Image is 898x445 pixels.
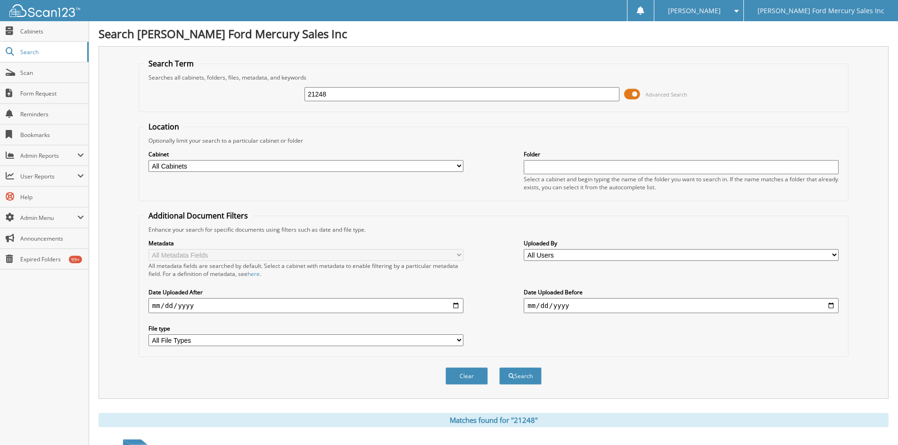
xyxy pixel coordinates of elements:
[524,175,839,191] div: Select a cabinet and begin typing the name of the folder you want to search in. If the name match...
[20,27,84,35] span: Cabinets
[20,48,82,56] span: Search
[20,172,77,180] span: User Reports
[524,150,839,158] label: Folder
[668,8,721,14] span: [PERSON_NAME]
[20,152,77,160] span: Admin Reports
[758,8,884,14] span: [PERSON_NAME] Ford Mercury Sales Inc
[148,262,463,278] div: All metadata fields are searched by default. Select a cabinet with metadata to enable filtering b...
[148,324,463,332] label: File type
[148,298,463,313] input: start
[9,4,80,17] img: scan123-logo-white.svg
[499,367,542,385] button: Search
[445,367,488,385] button: Clear
[20,214,77,222] span: Admin Menu
[247,270,260,278] a: here
[20,193,84,201] span: Help
[144,226,843,234] div: Enhance your search for specific documents using filters such as date and file type.
[144,121,184,132] legend: Location
[148,150,463,158] label: Cabinet
[99,413,889,427] div: Matches found for "21248"
[20,131,84,139] span: Bookmarks
[144,137,843,145] div: Optionally limit your search to a particular cabinet or folder
[524,239,839,247] label: Uploaded By
[645,91,687,98] span: Advanced Search
[148,239,463,247] label: Metadata
[20,89,84,97] span: Form Request
[20,255,84,263] span: Expired Folders
[524,298,839,313] input: end
[20,235,84,243] span: Announcements
[144,73,843,81] div: Searches all cabinets, folders, files, metadata, and keywords
[148,288,463,296] label: Date Uploaded After
[20,110,84,118] span: Reminders
[524,288,839,296] label: Date Uploaded Before
[99,26,889,41] h1: Search [PERSON_NAME] Ford Mercury Sales Inc
[69,256,82,263] div: 99+
[20,69,84,77] span: Scan
[144,210,253,221] legend: Additional Document Filters
[144,58,198,69] legend: Search Term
